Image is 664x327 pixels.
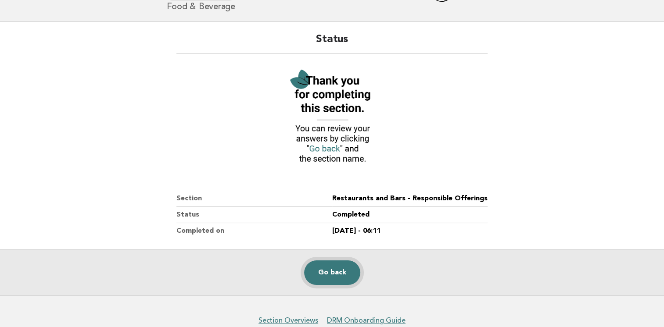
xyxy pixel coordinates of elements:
dd: [DATE] - 06:11 [332,223,488,239]
dt: Section [176,191,332,207]
dt: Status [176,207,332,223]
h2: Status [176,32,488,54]
dd: Completed [332,207,488,223]
a: Go back [304,260,360,285]
dd: Restaurants and Bars - Responsible Offerings [332,191,488,207]
a: DRM Onboarding Guide [327,316,406,325]
a: Section Overviews [258,316,318,325]
img: Verified [284,64,380,170]
dt: Completed on [176,223,332,239]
